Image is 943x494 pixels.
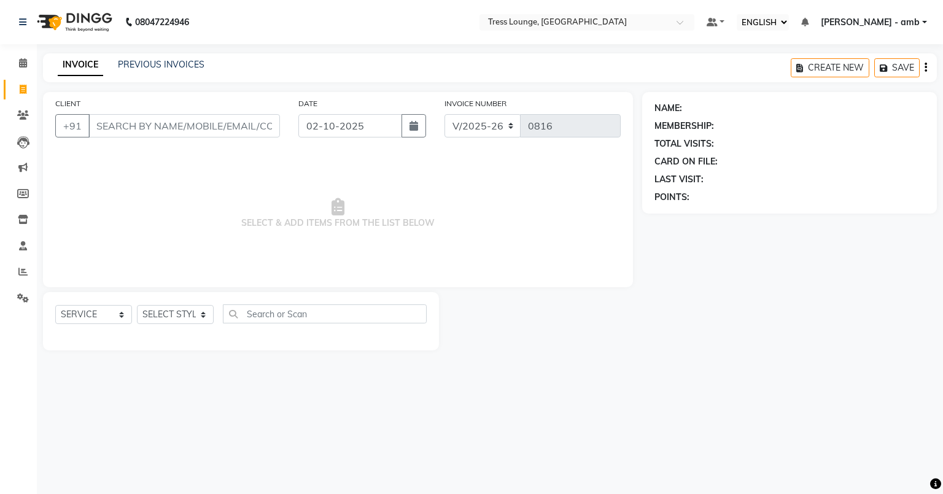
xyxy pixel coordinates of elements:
[298,98,317,109] label: DATE
[444,98,506,109] label: INVOICE NUMBER
[654,102,682,115] div: NAME:
[88,114,280,137] input: SEARCH BY NAME/MOBILE/EMAIL/CODE
[874,58,920,77] button: SAVE
[55,98,80,109] label: CLIENT
[654,155,718,168] div: CARD ON FILE:
[118,59,204,70] a: PREVIOUS INVOICES
[58,54,103,76] a: INVOICE
[654,137,714,150] div: TOTAL VISITS:
[654,191,689,204] div: POINTS:
[821,16,920,29] span: [PERSON_NAME] - amb
[223,304,427,323] input: Search or Scan
[31,5,115,39] img: logo
[791,58,869,77] button: CREATE NEW
[55,152,621,275] span: SELECT & ADD ITEMS FROM THE LIST BELOW
[654,120,714,133] div: MEMBERSHIP:
[654,173,704,186] div: LAST VISIT:
[135,5,189,39] b: 08047224946
[55,114,90,137] button: +91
